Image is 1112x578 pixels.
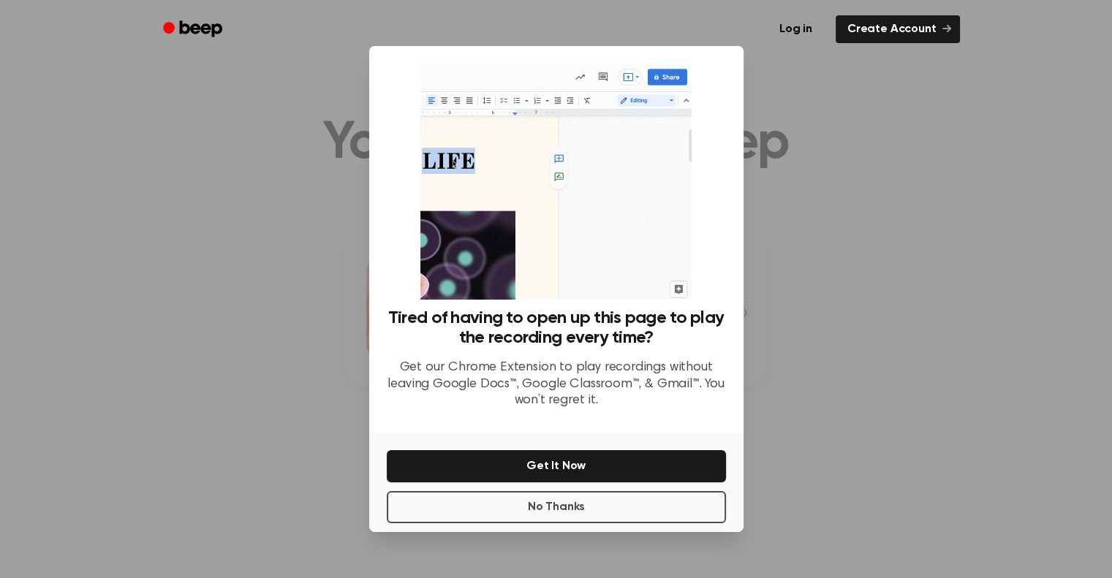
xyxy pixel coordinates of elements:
[836,15,960,43] a: Create Account
[387,450,726,482] button: Get It Now
[153,15,235,44] a: Beep
[765,12,827,46] a: Log in
[387,360,726,409] p: Get our Chrome Extension to play recordings without leaving Google Docs™, Google Classroom™, & Gm...
[387,308,726,348] h3: Tired of having to open up this page to play the recording every time?
[420,64,692,300] img: Beep extension in action
[387,491,726,523] button: No Thanks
